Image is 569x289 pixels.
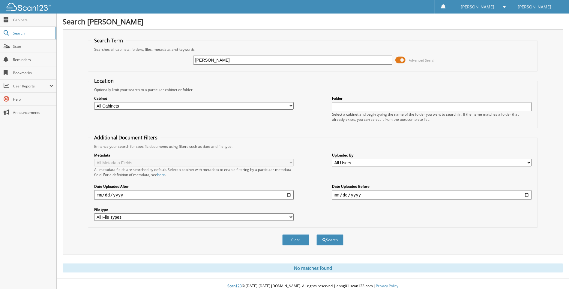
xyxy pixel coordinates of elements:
[91,144,534,149] div: Enhance your search for specific documents using filters such as date and file type.
[376,283,398,288] a: Privacy Policy
[6,3,51,11] img: scan123-logo-white.svg
[91,37,126,44] legend: Search Term
[91,47,534,52] div: Searches all cabinets, folders, files, metadata, and keywords
[13,57,53,62] span: Reminders
[91,78,117,84] legend: Location
[13,31,52,36] span: Search
[332,184,532,189] label: Date Uploaded Before
[332,190,532,200] input: end
[63,17,563,26] h1: Search [PERSON_NAME]
[94,184,294,189] label: Date Uploaded After
[94,190,294,200] input: start
[332,96,532,101] label: Folder
[157,172,165,177] a: here
[227,283,242,288] span: Scan123
[332,153,532,158] label: Uploaded By
[461,5,494,9] span: [PERSON_NAME]
[332,112,532,122] div: Select a cabinet and begin typing the name of the folder you want to search in. If the name match...
[94,96,294,101] label: Cabinet
[13,17,53,23] span: Cabinets
[13,110,53,115] span: Announcements
[409,58,436,62] span: Advanced Search
[282,234,309,245] button: Clear
[94,167,294,177] div: All metadata fields are searched by default. Select a cabinet with metadata to enable filtering b...
[91,87,534,92] div: Optionally limit your search to a particular cabinet or folder
[91,134,160,141] legend: Additional Document Filters
[518,5,551,9] span: [PERSON_NAME]
[63,263,563,272] div: No matches found
[316,234,343,245] button: Search
[94,207,294,212] label: File type
[13,84,49,89] span: User Reports
[13,70,53,75] span: Bookmarks
[94,153,294,158] label: Metadata
[13,44,53,49] span: Scan
[13,97,53,102] span: Help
